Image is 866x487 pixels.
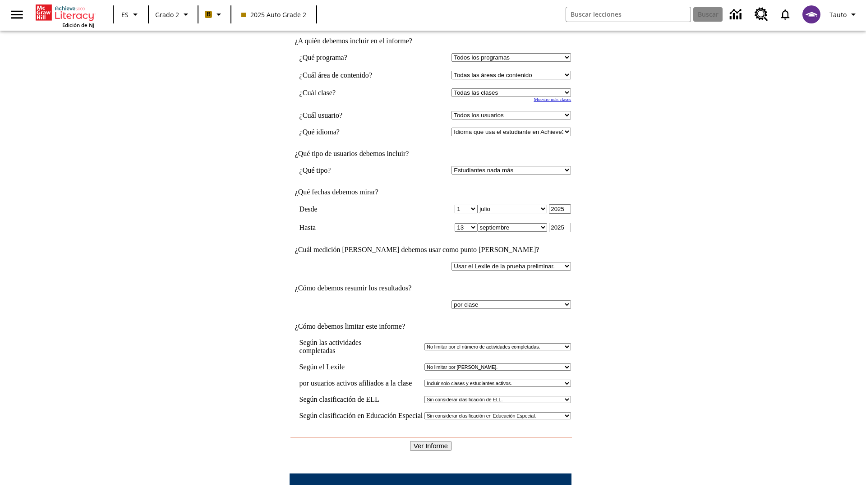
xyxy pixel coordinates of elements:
[299,111,400,119] td: ¿Cuál usuario?
[299,71,372,79] nobr: ¿Cuál área de contenido?
[290,284,571,292] td: ¿Cómo debemos resumir los resultados?
[802,5,820,23] img: avatar image
[152,6,195,23] button: Grado: Grado 2, Elige un grado
[299,412,423,420] td: Según clasificación en Educación Especial
[290,246,571,254] td: ¿Cuál medición [PERSON_NAME] debemos usar como punto [PERSON_NAME]?
[290,188,571,196] td: ¿Qué fechas debemos mirar?
[4,1,30,28] button: Abrir el menú lateral
[241,10,306,19] span: 2025 Auto Grade 2
[299,128,400,136] td: ¿Qué idioma?
[410,441,451,451] input: Ver Informe
[201,6,228,23] button: Boost El color de la clase es anaranjado claro. Cambiar el color de la clase.
[299,166,400,175] td: ¿Qué tipo?
[155,10,179,19] span: Grado 2
[116,6,145,23] button: Lenguaje: ES, Selecciona un idioma
[299,88,400,97] td: ¿Cuál clase?
[724,2,749,27] a: Centro de información
[299,53,400,62] td: ¿Qué programa?
[299,339,423,355] td: Según las actividades completadas
[207,9,211,20] span: B
[797,3,826,26] button: Escoja un nuevo avatar
[534,97,571,102] a: Muestre más clases
[36,3,94,28] div: Portada
[62,22,94,28] span: Edición de NJ
[826,6,862,23] button: Perfil/Configuración
[299,363,423,371] td: Según el Lexile
[774,3,797,26] a: Notificaciones
[299,379,423,387] td: por usuarios activos afiliados a la clase
[290,37,571,45] td: ¿A quién debemos incluir en el informe?
[566,7,691,22] input: Buscar campo
[299,395,423,404] td: Según clasificación de ELL
[290,150,571,158] td: ¿Qué tipo de usuarios debemos incluir?
[121,10,129,19] span: ES
[749,2,774,27] a: Centro de recursos, Se abrirá en una pestaña nueva.
[299,223,400,232] td: Hasta
[829,10,847,19] span: Tauto
[290,322,571,331] td: ¿Cómo debemos limitar este informe?
[299,204,400,214] td: Desde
